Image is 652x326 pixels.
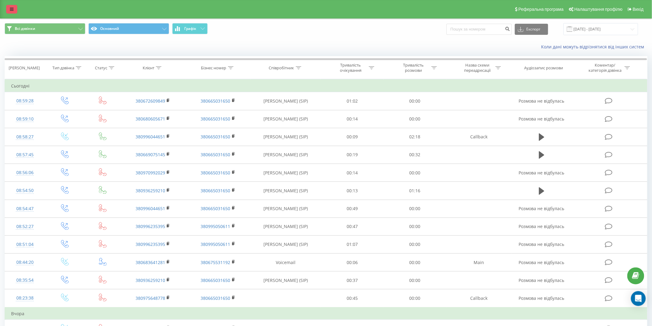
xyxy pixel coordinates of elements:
[321,254,384,271] td: 00:06
[136,223,165,229] a: 380996235395
[201,152,230,157] a: 380665031650
[251,235,321,253] td: [PERSON_NAME] (SIP)
[384,235,446,253] td: 00:00
[321,110,384,128] td: 00:14
[251,110,321,128] td: [PERSON_NAME] (SIP)
[201,65,226,71] div: Бізнес номер
[5,80,647,92] td: Сьогодні
[269,65,294,71] div: Співробітник
[519,223,564,229] span: Розмова не відбулась
[251,200,321,218] td: [PERSON_NAME] (SIP)
[5,23,85,34] button: Всі дзвінки
[52,65,74,71] div: Тип дзвінка
[136,116,165,122] a: 380680605671
[11,149,39,161] div: 08:57:45
[201,188,230,194] a: 380665031650
[11,185,39,197] div: 08:54:50
[397,63,430,73] div: Тривалість розмови
[519,116,564,122] span: Розмова не відбулась
[251,128,321,146] td: [PERSON_NAME] (SIP)
[11,274,39,286] div: 08:35:54
[201,223,230,229] a: 380995050611
[321,235,384,253] td: 01:07
[251,146,321,164] td: [PERSON_NAME] (SIP)
[574,7,622,12] span: Налаштування профілю
[384,200,446,218] td: 00:00
[201,98,230,104] a: 380665031650
[5,308,647,320] td: Вчора
[461,63,494,73] div: Назва схеми переадресації
[384,146,446,164] td: 00:32
[11,238,39,251] div: 08:51:04
[321,289,384,308] td: 00:45
[519,259,564,265] span: Розмова не відбулась
[321,218,384,235] td: 00:47
[587,63,623,73] div: Коментар/категорія дзвінка
[201,241,230,247] a: 380995050611
[446,254,512,271] td: Main
[321,92,384,110] td: 01:02
[136,152,165,157] a: 380669075145
[136,295,165,301] a: 380975648778
[384,182,446,200] td: 01:16
[11,256,39,268] div: 08:44:20
[519,7,564,12] span: Реферальна програма
[11,167,39,179] div: 08:56:06
[251,164,321,182] td: [PERSON_NAME] (SIP)
[136,98,165,104] a: 380672609849
[136,134,165,140] a: 380996044651
[321,128,384,146] td: 00:09
[136,188,165,194] a: 380936259210
[15,26,35,31] span: Всі дзвінки
[143,65,154,71] div: Клієнт
[321,164,384,182] td: 00:14
[251,182,321,200] td: [PERSON_NAME] (SIP)
[633,7,644,12] span: Вихід
[95,65,107,71] div: Статус
[384,110,446,128] td: 00:00
[321,200,384,218] td: 00:49
[519,206,564,211] span: Розмова не відбулась
[321,271,384,289] td: 00:37
[201,259,230,265] a: 380675531192
[334,63,367,73] div: Тривалість очікування
[136,277,165,283] a: 380936259210
[136,241,165,247] a: 380996235395
[11,131,39,143] div: 08:58:27
[519,170,564,176] span: Розмова не відбулась
[384,254,446,271] td: 00:00
[384,128,446,146] td: 02:18
[136,206,165,211] a: 380996044651
[201,116,230,122] a: 380665031650
[184,26,196,31] span: Графік
[446,128,512,146] td: Callback
[251,218,321,235] td: [PERSON_NAME] (SIP)
[251,271,321,289] td: [PERSON_NAME] (SIP)
[384,271,446,289] td: 00:00
[446,289,512,308] td: Callback
[519,241,564,247] span: Розмова не відбулась
[201,134,230,140] a: 380665031650
[136,259,165,265] a: 380683641281
[11,113,39,125] div: 08:59:10
[201,295,230,301] a: 380665031650
[9,65,40,71] div: [PERSON_NAME]
[88,23,169,34] button: Основний
[11,221,39,233] div: 08:52:27
[515,24,548,35] button: Експорт
[11,292,39,304] div: 08:23:38
[384,289,446,308] td: 00:00
[201,277,230,283] a: 380665031650
[172,23,208,34] button: Графік
[321,146,384,164] td: 00:19
[251,254,321,271] td: Voicemail
[321,182,384,200] td: 00:13
[519,98,564,104] span: Розмова не відбулась
[524,65,563,71] div: Аудіозапис розмови
[11,203,39,215] div: 08:54:47
[251,92,321,110] td: [PERSON_NAME] (SIP)
[201,170,230,176] a: 380665031650
[384,92,446,110] td: 00:00
[384,218,446,235] td: 00:00
[541,44,647,50] a: Коли дані можуть відрізнятися вiд інших систем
